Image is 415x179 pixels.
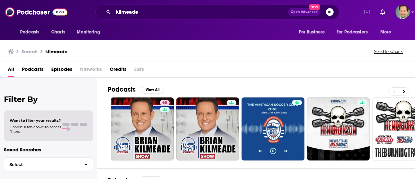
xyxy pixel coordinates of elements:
[378,6,388,18] a: Show notifications dropdown
[376,26,399,38] button: open menu
[4,95,93,104] h2: Filter By
[362,6,373,18] a: Show notifications dropdown
[309,4,320,10] span: New
[332,26,377,38] button: open menu
[113,7,288,17] input: Search podcasts, credits, & more...
[299,28,325,37] span: For Business
[111,97,174,160] a: 68
[141,86,164,94] button: View All
[77,28,100,37] span: Monitoring
[110,64,126,77] a: Credits
[47,26,69,38] a: Charts
[380,28,391,37] span: More
[72,26,108,38] button: open menu
[4,162,79,167] span: Select
[51,64,72,77] a: Episodes
[396,5,410,19] button: Show profile menu
[22,64,43,77] a: Podcasts
[21,48,38,55] h3: Search
[294,26,333,38] button: open menu
[396,5,410,19] span: Logged in as dean11209
[160,100,170,105] a: 68
[288,8,321,16] button: Open AdvancedNew
[5,6,67,18] img: Podchaser - Follow, Share and Rate Podcasts
[20,28,39,37] span: Podcasts
[337,28,368,37] span: For Podcasters
[162,100,167,106] span: 68
[10,118,61,123] span: Want to filter your results?
[396,5,410,19] img: User Profile
[51,28,65,37] span: Charts
[4,147,93,153] p: Saved Searches
[10,125,61,134] span: Choose a tab above to access filters.
[108,85,164,94] a: PodcastsView All
[291,10,318,14] span: Open Advanced
[8,64,14,77] a: All
[16,26,48,38] button: open menu
[80,64,102,77] span: Networks
[45,48,67,55] h3: kilmeade
[108,85,136,94] h2: Podcasts
[4,157,93,172] button: Select
[95,5,339,19] div: Search podcasts, credits, & more...
[372,49,405,54] button: Send feedback
[134,64,144,77] span: Lists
